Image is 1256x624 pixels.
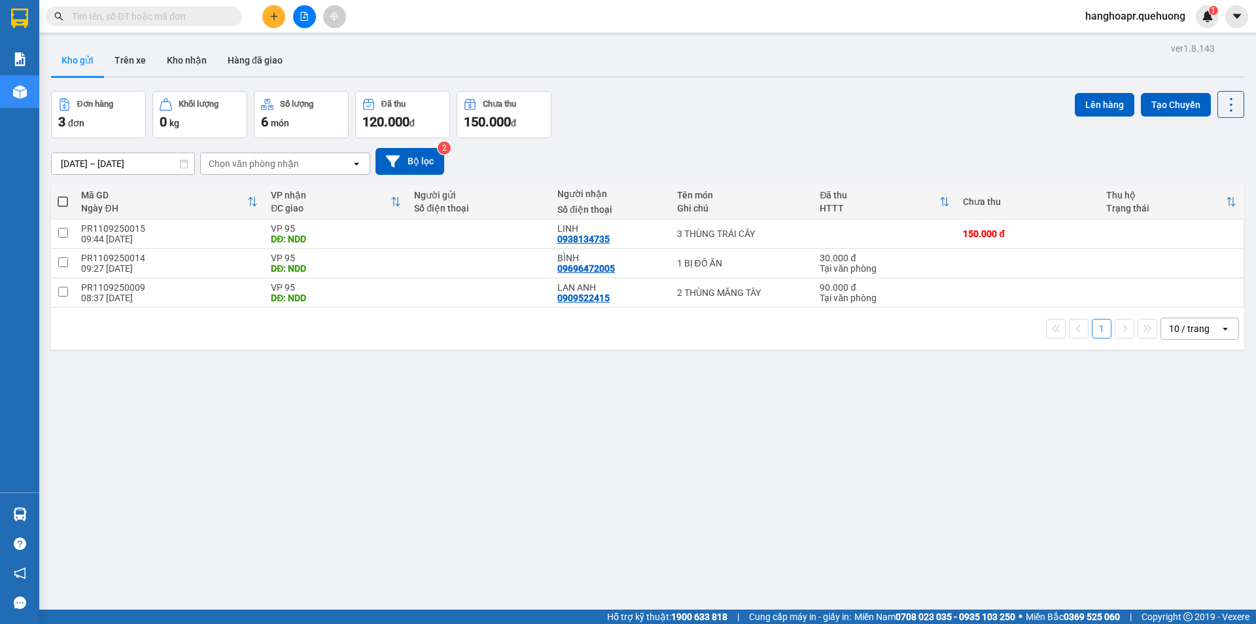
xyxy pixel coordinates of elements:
button: Số lượng6món [254,91,349,138]
button: Tạo Chuyến [1141,93,1211,117]
div: 09696472005 [557,263,615,274]
div: 10 / trang [1169,322,1210,335]
div: LINH [557,223,663,234]
div: Ghi chú [677,203,807,213]
div: Chưa thu [963,196,1093,207]
input: Select a date range. [52,153,194,174]
div: Số điện thoại [414,203,544,213]
th: Toggle SortBy [813,185,956,219]
div: DĐ: NDD [271,263,401,274]
div: 3 THÙNG TRÁI CÂY [677,229,807,239]
div: 09:44 [DATE] [81,234,258,244]
div: Mã GD [81,190,247,200]
button: Lên hàng [1075,93,1134,117]
span: copyright [1183,612,1193,621]
div: 1 BỊ ĐỒ ĂN [677,258,807,268]
div: 0909522415 [557,293,610,303]
span: kg [169,118,179,128]
img: logo-vxr [11,9,28,28]
img: warehouse-icon [13,507,27,521]
div: Chưa thu [483,100,516,109]
button: Bộ lọc [375,148,444,175]
span: 6 [261,114,268,130]
div: DĐ: NDD [271,293,401,303]
span: caret-down [1231,10,1243,22]
span: 1 [1211,6,1215,15]
div: DĐ: NDD [271,234,401,244]
div: 08:37 [DATE] [81,293,258,303]
button: 1 [1092,319,1111,339]
div: LAN ANH [557,282,663,293]
span: món [271,118,289,128]
span: hanghoapr.quehuong [1075,8,1196,24]
button: Chưa thu150.000đ [457,91,551,138]
th: Toggle SortBy [75,185,264,219]
div: VP nhận [271,190,391,200]
div: VP 95 [271,253,401,263]
button: Trên xe [104,45,156,76]
span: ⚪️ [1019,614,1022,619]
div: Thu hộ [1106,190,1226,200]
span: notification [14,567,26,579]
span: Miền Nam [854,610,1015,624]
svg: open [1220,323,1230,334]
div: 09:27 [DATE] [81,263,258,274]
div: ĐC giao [271,203,391,213]
img: warehouse-icon [13,85,27,99]
span: question-circle [14,538,26,550]
th: Toggle SortBy [1100,185,1243,219]
sup: 2 [438,141,451,155]
strong: 0369 525 060 [1064,612,1120,622]
button: file-add [293,5,316,28]
div: Chọn văn phòng nhận [209,157,299,170]
div: Số điện thoại [557,204,663,215]
div: Tại văn phòng [820,263,950,274]
span: file-add [300,12,309,21]
div: Tại văn phòng [820,293,950,303]
button: caret-down [1225,5,1248,28]
span: đơn [68,118,84,128]
div: Người gửi [414,190,544,200]
span: Cung cấp máy in - giấy in: [749,610,851,624]
button: Khối lượng0kg [152,91,247,138]
div: 2 THÙNG MĂNG TÂY [677,287,807,298]
span: 3 [58,114,65,130]
img: icon-new-feature [1202,10,1213,22]
div: 0938134735 [557,234,610,244]
button: Kho gửi [51,45,104,76]
div: 150.000 đ [963,229,1093,239]
th: Toggle SortBy [264,185,408,219]
span: đ [410,118,415,128]
div: PR1109250009 [81,282,258,293]
input: Tìm tên, số ĐT hoặc mã đơn [72,9,226,24]
div: ver 1.8.143 [1171,41,1215,56]
div: VP 95 [271,223,401,234]
div: Trạng thái [1106,203,1226,213]
div: 30.000 đ [820,253,950,263]
button: Kho nhận [156,45,217,76]
div: Đã thu [820,190,939,200]
div: Người nhận [557,189,663,199]
span: search [54,12,63,21]
button: Hàng đã giao [217,45,293,76]
span: đ [511,118,516,128]
span: | [737,610,739,624]
button: plus [262,5,285,28]
svg: open [351,158,362,169]
div: PR1109250015 [81,223,258,234]
button: Đơn hàng3đơn [51,91,146,138]
div: HTTT [820,203,939,213]
div: BÌNH [557,253,663,263]
div: Ngày ĐH [81,203,247,213]
div: VP 95 [271,282,401,293]
span: 150.000 [464,114,511,130]
div: Khối lượng [179,100,218,109]
span: Hỗ trợ kỹ thuật: [607,610,727,624]
div: 90.000 đ [820,282,950,293]
button: aim [323,5,346,28]
span: 0 [160,114,167,130]
span: aim [330,12,339,21]
sup: 1 [1209,6,1218,15]
div: Số lượng [280,100,313,109]
strong: 1900 633 818 [671,612,727,622]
